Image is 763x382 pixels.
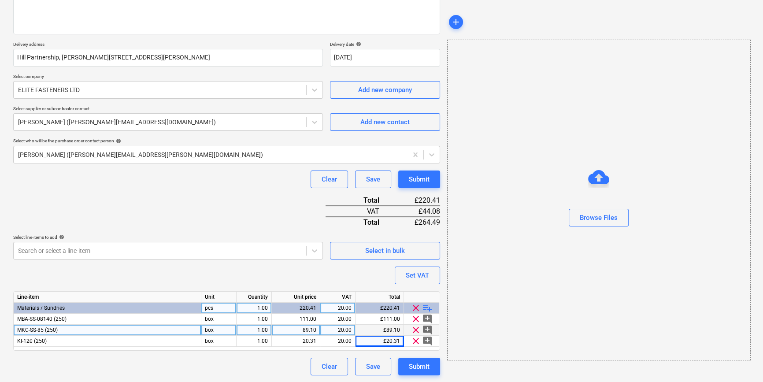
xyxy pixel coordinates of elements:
[17,327,58,333] span: MKC-SS-85 (250)
[275,336,316,347] div: 20.31
[409,361,430,372] div: Submit
[13,234,323,240] div: Select line-items to add
[14,292,201,303] div: Line-item
[201,292,237,303] div: Unit
[311,171,348,188] button: Clear
[237,292,272,303] div: Quantity
[13,106,323,113] p: Select supplier or subcontractor contact
[358,84,412,96] div: Add new company
[719,340,763,382] iframe: Chat Widget
[330,41,440,47] div: Delivery date
[326,195,393,206] div: Total
[114,138,121,144] span: help
[393,217,440,227] div: £264.49
[326,217,393,227] div: Total
[356,336,404,347] div: £20.31
[320,292,356,303] div: VAT
[356,314,404,325] div: £111.00
[409,174,430,185] div: Submit
[330,113,440,131] button: Add new contact
[13,138,440,144] div: Select who will be the purchase order contact person
[422,325,433,335] span: add_comment
[411,325,421,335] span: clear
[322,174,337,185] div: Clear
[324,314,352,325] div: 20.00
[366,174,380,185] div: Save
[356,292,404,303] div: Total
[356,325,404,336] div: £89.10
[240,314,268,325] div: 1.00
[201,303,237,314] div: pcs
[272,292,320,303] div: Unit price
[326,206,393,217] div: VAT
[17,305,65,311] span: Materials / Sundries
[411,336,421,346] span: clear
[57,234,64,240] span: help
[330,242,440,260] button: Select in bulk
[13,41,323,49] p: Delivery address
[451,17,461,27] span: add
[422,303,433,313] span: playlist_add
[240,325,268,336] div: 1.00
[366,361,380,372] div: Save
[365,245,405,256] div: Select in bulk
[275,303,316,314] div: 220.41
[411,303,421,313] span: clear
[275,314,316,325] div: 111.00
[422,314,433,324] span: add_comment
[580,212,618,223] div: Browse Files
[17,338,47,344] span: KI-120 (250)
[395,267,440,284] button: Set VAT
[13,49,323,67] input: Delivery address
[322,361,337,372] div: Clear
[311,358,348,375] button: Clear
[330,49,440,67] input: Delivery date not specified
[355,358,391,375] button: Save
[13,74,323,81] p: Select company
[240,336,268,347] div: 1.00
[393,195,440,206] div: £220.41
[354,41,361,47] span: help
[356,303,404,314] div: £220.41
[406,270,429,281] div: Set VAT
[393,206,440,217] div: £44.08
[569,209,629,226] button: Browse Files
[422,336,433,346] span: add_comment
[411,314,421,324] span: clear
[240,303,268,314] div: 1.00
[275,325,316,336] div: 89.10
[330,81,440,99] button: Add new company
[201,336,237,347] div: box
[324,303,352,314] div: 20.00
[398,171,440,188] button: Submit
[324,336,352,347] div: 20.00
[360,116,410,128] div: Add new contact
[201,325,237,336] div: box
[447,40,751,360] div: Browse Files
[324,325,352,336] div: 20.00
[398,358,440,375] button: Submit
[17,316,67,322] span: MBA-SS-08140 (250)
[355,171,391,188] button: Save
[201,314,237,325] div: box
